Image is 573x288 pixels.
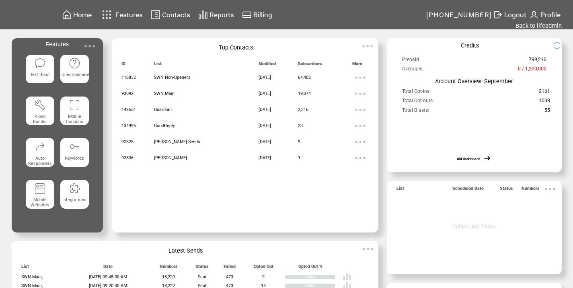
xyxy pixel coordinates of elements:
[34,183,46,194] img: mobile-websites.svg
[529,10,539,20] img: profile.svg
[60,180,89,216] a: Integrations
[21,274,43,280] span: SWN Main,
[352,134,368,150] img: ellypsis.svg
[30,72,50,77] span: Text Blast
[33,114,47,124] span: Kiosk Builder
[26,138,55,174] a: Auto Responders
[103,264,113,272] span: Date
[493,10,503,20] img: exit.svg
[62,72,89,77] span: Questionnaire
[352,70,368,86] img: ellypsis.svg
[352,102,368,118] img: ellypsis.svg
[352,118,368,134] img: ellypsis.svg
[402,98,434,107] span: Total Opt-outs:
[452,223,496,230] span: Scheduled Tasks
[60,138,89,174] a: Keywords
[452,186,484,194] span: Scheduled Date
[262,274,265,280] span: 9
[121,155,133,160] span: 92836
[121,107,136,112] span: 149551
[154,75,191,80] span: SWN Non-Openers
[154,123,175,128] span: GoodReply
[352,150,368,166] img: ellypsis.svg
[259,61,276,70] span: Modified
[553,41,567,49] img: refresh.png
[241,8,273,21] a: Billing
[298,155,300,160] span: 1
[544,107,550,116] span: 55
[197,8,235,21] a: Reports
[226,274,233,280] span: 473
[298,139,300,144] span: 9
[168,247,203,254] span: Latest Sends
[26,180,55,216] a: Mobile Websites
[151,10,160,20] img: contacts.svg
[426,11,492,19] span: [PHONE_NUMBER]
[198,274,207,280] span: Sent
[60,55,89,91] a: Questionnaire
[154,91,175,96] span: SWN Main
[162,274,175,280] span: 18,220
[73,11,92,19] span: Home
[34,57,46,69] img: text-blast.svg
[259,107,271,112] span: [DATE]
[82,38,98,54] img: ellypsis.svg
[402,57,420,66] span: Prepaid:
[154,139,200,144] span: [PERSON_NAME] Seeds
[26,97,55,132] a: Kiosk Builder
[65,156,84,161] span: Keywords
[28,156,52,166] span: Auto Responders
[115,11,143,19] span: Features
[61,8,93,21] a: Home
[242,10,252,20] img: creidtcard.svg
[298,123,303,128] span: 23
[34,141,46,152] img: auto-responders.svg
[298,61,322,70] span: Subscribers
[150,8,191,21] a: Contacts
[209,11,234,19] span: Reports
[62,10,72,20] img: home.svg
[253,11,272,19] span: Billing
[352,61,362,70] span: More
[254,264,273,272] span: Opted Out
[359,38,376,54] img: ellypsis.svg
[500,186,513,194] span: Status
[34,99,46,111] img: tool%201.svg
[492,8,528,21] a: Logout
[219,44,253,51] span: Top Contacts
[457,157,480,161] a: Old dashboard
[515,22,562,29] a: Back to lifeadmin
[529,57,546,66] span: 799,210
[100,8,114,21] img: features.svg
[540,11,561,19] span: Profile
[259,123,271,128] span: [DATE]
[99,7,144,23] a: Features
[121,75,136,80] span: 118832
[259,155,271,160] span: [DATE]
[528,8,561,21] a: Profile
[522,186,540,194] span: Numbers
[89,274,127,280] span: [DATE] 09:45:00 AM
[26,55,55,91] a: Text Blast
[66,114,83,124] span: Mobile Coupons
[154,61,162,70] span: List
[69,57,80,69] img: questionnaire.svg
[46,41,69,47] span: Features
[121,139,133,144] span: 92825
[305,275,335,279] div: 0.05%
[461,42,479,49] span: Credits
[402,88,431,97] span: Total Opt-ins:
[154,155,187,160] span: [PERSON_NAME]
[298,91,311,96] span: 19,074
[298,264,322,272] span: Opted Out %
[539,88,550,97] span: 2161
[195,264,209,272] span: Status
[121,91,133,96] span: 93092
[69,183,80,194] img: integrations.svg
[396,186,404,194] span: List
[198,10,208,20] img: chart.svg
[298,107,308,112] span: 2,316
[542,181,558,197] img: ellypsis.svg
[343,272,351,281] img: poll%20-%20white.svg
[154,107,172,112] span: Guardian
